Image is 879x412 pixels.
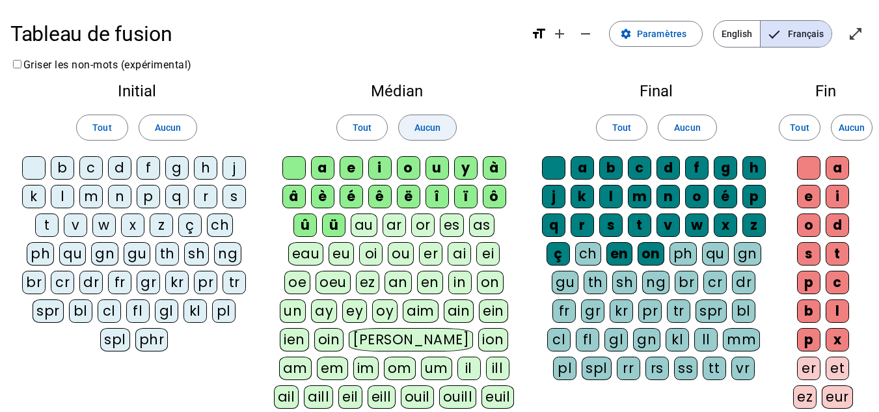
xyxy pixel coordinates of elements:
[797,271,820,294] div: p
[359,242,383,266] div: oi
[316,271,351,294] div: oeu
[685,185,709,208] div: o
[284,271,310,294] div: oe
[628,213,651,237] div: t
[531,26,547,42] mat-icon: format_size
[419,242,442,266] div: er
[194,156,217,180] div: h
[121,213,144,237] div: x
[541,83,772,99] h2: Final
[194,271,217,294] div: pr
[274,385,299,409] div: ail
[571,156,594,180] div: a
[714,213,737,237] div: x
[444,299,474,323] div: ain
[388,242,414,266] div: ou
[675,271,698,294] div: br
[575,242,601,266] div: ch
[477,271,504,294] div: on
[223,185,246,208] div: s
[761,21,832,47] span: Français
[214,242,241,266] div: ng
[633,328,660,351] div: gn
[35,213,59,237] div: t
[797,242,820,266] div: s
[22,271,46,294] div: br
[91,242,118,266] div: gn
[27,242,54,266] div: ph
[384,357,416,380] div: om
[658,115,716,141] button: Aucun
[685,213,709,237] div: w
[108,156,131,180] div: d
[398,115,457,141] button: Aucun
[165,271,189,294] div: kr
[135,328,169,351] div: phr
[426,185,449,208] div: î
[703,357,726,380] div: tt
[483,156,506,180] div: à
[694,328,718,351] div: ll
[826,242,849,266] div: t
[51,156,74,180] div: b
[397,185,420,208] div: ë
[547,328,571,351] div: cl
[793,385,817,409] div: ez
[448,242,471,266] div: ai
[383,213,406,237] div: ar
[21,83,252,99] h2: Initial
[314,328,344,351] div: oin
[642,271,669,294] div: ng
[599,156,623,180] div: b
[826,357,849,380] div: et
[609,21,703,47] button: Paramètres
[674,120,700,135] span: Aucun
[831,115,872,141] button: Aucun
[79,271,103,294] div: dr
[732,299,755,323] div: bl
[349,328,473,351] div: [PERSON_NAME]
[479,299,508,323] div: ein
[606,242,632,266] div: en
[280,299,306,323] div: un
[421,357,452,380] div: um
[628,156,651,180] div: c
[742,156,766,180] div: h
[454,156,478,180] div: y
[731,357,755,380] div: vr
[826,271,849,294] div: c
[165,185,189,208] div: q
[656,213,680,237] div: v
[280,328,309,351] div: ien
[340,156,363,180] div: e
[638,299,662,323] div: pr
[584,271,607,294] div: th
[124,242,150,266] div: gu
[33,299,64,323] div: spr
[610,299,633,323] div: kr
[10,59,192,71] label: Griser les non-mots (expérimental)
[368,185,392,208] div: ê
[51,271,74,294] div: cr
[311,156,334,180] div: a
[478,328,508,351] div: ion
[411,213,435,237] div: or
[714,21,760,47] span: English
[165,156,189,180] div: g
[552,299,576,323] div: fr
[207,213,233,237] div: ch
[620,28,632,40] mat-icon: settings
[612,120,631,135] span: Tout
[288,242,324,266] div: eau
[304,385,333,409] div: aill
[547,242,570,266] div: ç
[797,213,820,237] div: o
[401,385,434,409] div: ouil
[426,156,449,180] div: u
[139,115,197,141] button: Aucun
[826,156,849,180] div: a
[353,357,379,380] div: im
[439,385,476,409] div: ouill
[578,26,593,42] mat-icon: remove
[329,242,354,266] div: eu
